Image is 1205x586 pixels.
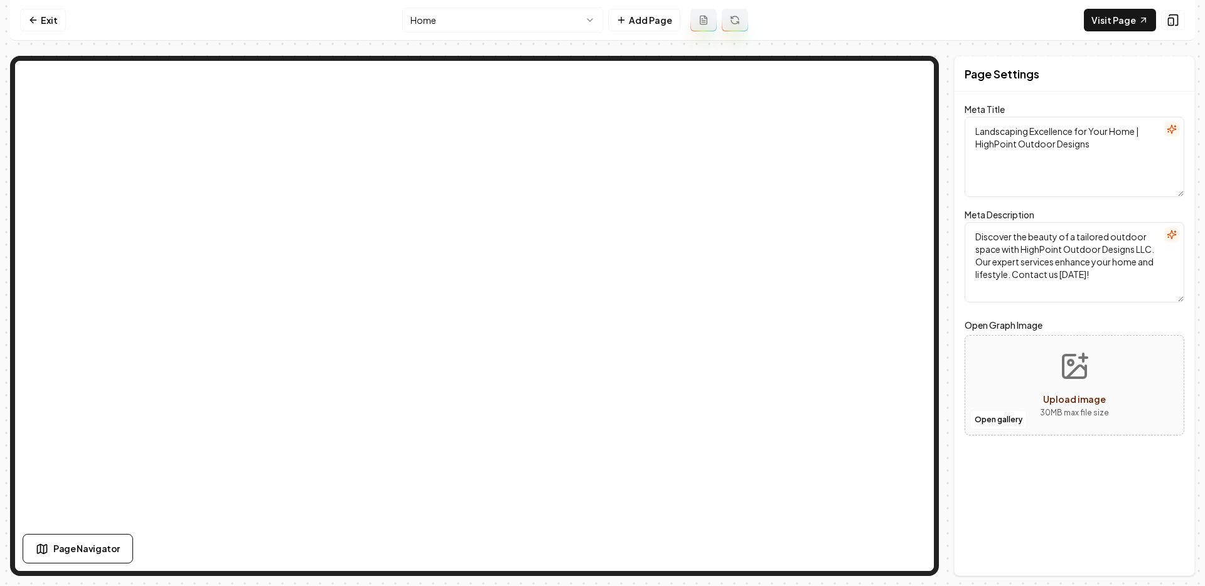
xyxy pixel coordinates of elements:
label: Meta Title [965,104,1005,115]
button: Regenerate page [722,9,748,31]
button: Upload image [1030,341,1119,429]
label: Meta Description [965,209,1034,220]
button: Page Navigator [23,534,133,563]
button: Add admin page prompt [690,9,717,31]
span: Upload image [1043,393,1106,405]
label: Open Graph Image [965,317,1184,333]
a: Exit [20,9,66,31]
button: Add Page [608,9,680,31]
a: Visit Page [1084,9,1156,31]
p: 30 MB max file size [1040,407,1109,419]
button: Open gallery [970,410,1027,430]
span: Page Navigator [53,542,120,555]
h2: Page Settings [965,65,1039,83]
